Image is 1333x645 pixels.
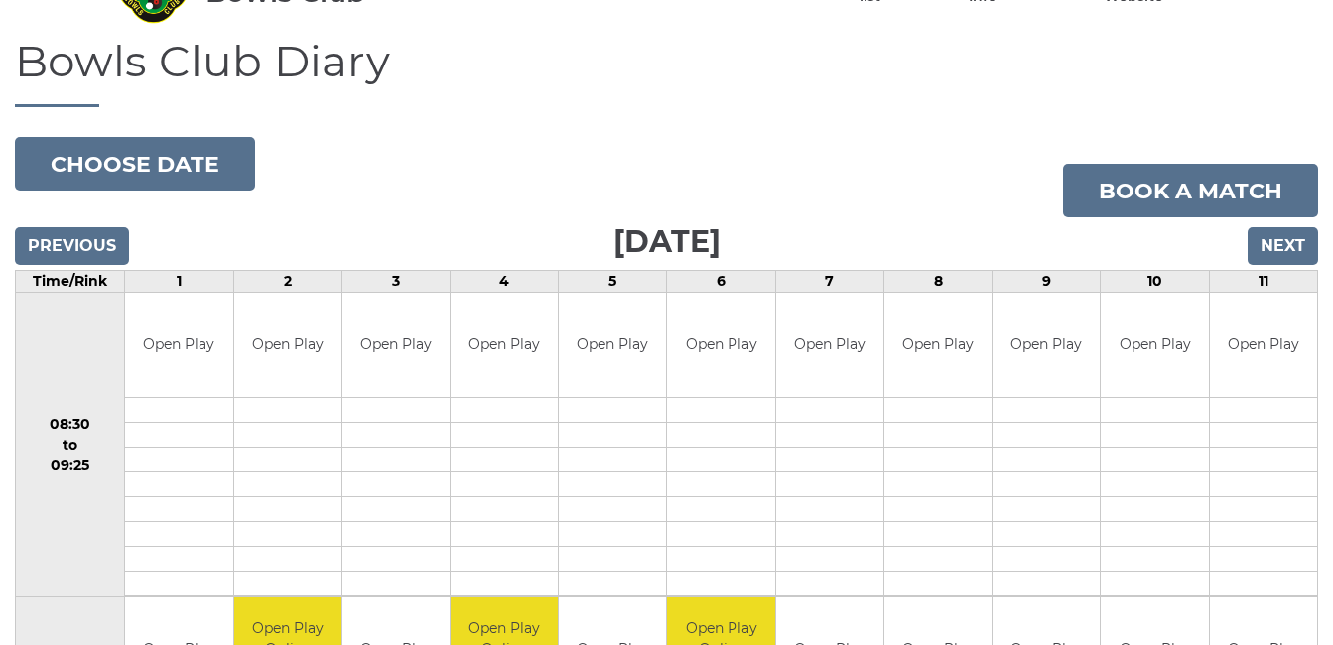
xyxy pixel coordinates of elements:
input: Next [1248,227,1318,265]
td: 11 [1209,271,1317,293]
td: Open Play [776,293,883,397]
td: 08:30 to 09:25 [16,293,125,597]
a: Book a match [1063,164,1318,217]
td: 6 [667,271,775,293]
button: Choose date [15,137,255,191]
td: Open Play [884,293,992,397]
td: Open Play [1210,293,1317,397]
td: Open Play [234,293,341,397]
td: 3 [341,271,450,293]
td: 10 [1101,271,1209,293]
td: 7 [775,271,883,293]
td: 2 [233,271,341,293]
td: Open Play [342,293,450,397]
td: Open Play [559,293,666,397]
td: Time/Rink [16,271,125,293]
td: 4 [451,271,559,293]
td: Open Play [1101,293,1208,397]
td: 9 [993,271,1101,293]
td: Open Play [667,293,774,397]
td: Open Play [125,293,232,397]
td: 1 [125,271,233,293]
td: 5 [559,271,667,293]
input: Previous [15,227,129,265]
h1: Bowls Club Diary [15,37,1318,107]
td: Open Play [993,293,1100,397]
td: 8 [883,271,992,293]
td: Open Play [451,293,558,397]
